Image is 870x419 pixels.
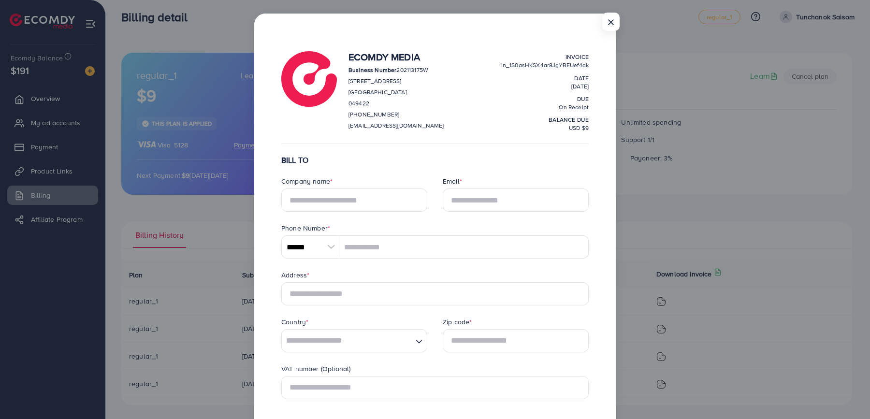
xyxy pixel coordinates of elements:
p: [STREET_ADDRESS] [348,75,444,87]
span: [DATE] [571,82,589,90]
p: Due [501,93,589,105]
label: Phone Number [281,223,330,233]
h4: Ecomdy Media [348,51,444,63]
label: Email [443,176,462,186]
label: Company name [281,176,333,186]
label: Zip code [443,317,472,327]
strong: Business Number [348,66,396,74]
p: Date [501,72,589,84]
span: On Receipt [559,103,589,111]
img: logo [281,51,337,107]
p: balance due [501,114,589,126]
h6: BILL TO [281,156,589,165]
span: in_1S0asHKSX4ar8JgYBEUef4dk [501,61,589,69]
iframe: Chat [829,376,863,412]
input: Search for option [283,333,412,348]
p: 049422 [348,98,444,109]
div: Search for option [281,329,427,352]
p: [EMAIL_ADDRESS][DOMAIN_NAME] [348,120,444,131]
p: [GEOGRAPHIC_DATA] [348,87,444,98]
label: VAT number (Optional) [281,364,350,374]
p: [PHONE_NUMBER] [348,109,444,120]
p: Invoice [501,51,589,63]
p: 202113175W [348,64,444,76]
button: Close [602,13,620,31]
label: Address [281,270,309,280]
label: Country [281,317,308,327]
span: USD $9 [569,124,589,132]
